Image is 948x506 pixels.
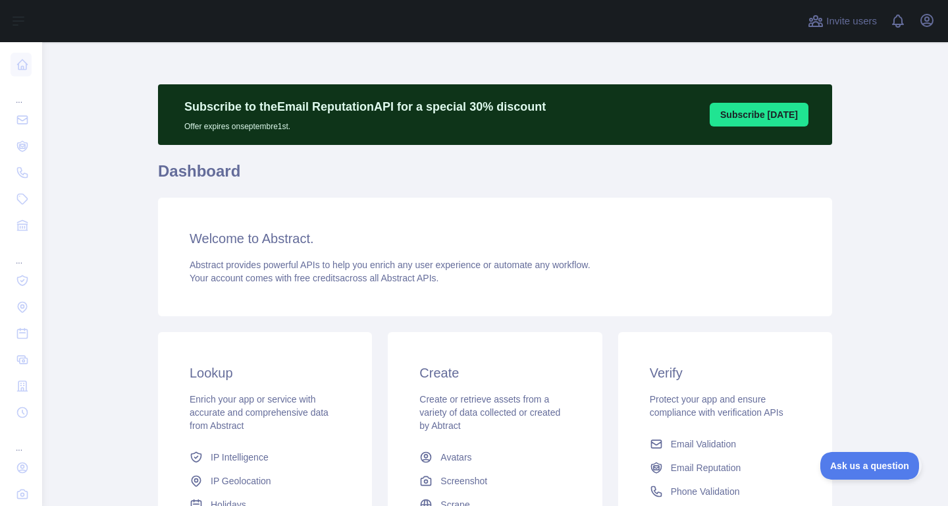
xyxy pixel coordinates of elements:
a: Phone Validation [645,480,806,503]
a: Screenshot [414,469,575,493]
span: Phone Validation [671,485,740,498]
span: Protect your app and ensure compliance with verification APIs [650,394,783,418]
p: Offer expires on septembre 1st. [184,116,546,132]
p: Subscribe to the Email Reputation API for a special 30 % discount [184,98,546,116]
a: Email Reputation [645,456,806,480]
a: Email Validation [645,432,806,456]
span: Invite users [826,14,877,29]
iframe: Toggle Customer Support [820,452,922,480]
span: Create or retrieve assets from a variety of data collected or created by Abtract [419,394,560,431]
span: Your account comes with across all Abstract APIs. [190,273,438,283]
button: Subscribe [DATE] [710,103,808,126]
a: IP Intelligence [184,445,346,469]
span: Screenshot [440,474,487,488]
span: IP Intelligence [211,451,269,464]
div: ... [11,427,32,453]
div: ... [11,79,32,105]
h3: Lookup [190,364,340,382]
a: IP Geolocation [184,469,346,493]
span: IP Geolocation [211,474,271,488]
h3: Verify [650,364,801,382]
span: Email Reputation [671,461,741,474]
div: ... [11,240,32,266]
span: Abstract provides powerful APIs to help you enrich any user experience or automate any workflow. [190,260,591,270]
a: Avatars [414,445,575,469]
span: free credits [294,273,340,283]
span: Avatars [440,451,471,464]
button: Invite users [805,11,880,32]
span: Email Validation [671,437,736,451]
span: Enrich your app or service with accurate and comprehensive data from Abstract [190,394,329,431]
h1: Dashboard [158,161,832,192]
h3: Create [419,364,570,382]
h3: Welcome to Abstract. [190,229,801,248]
